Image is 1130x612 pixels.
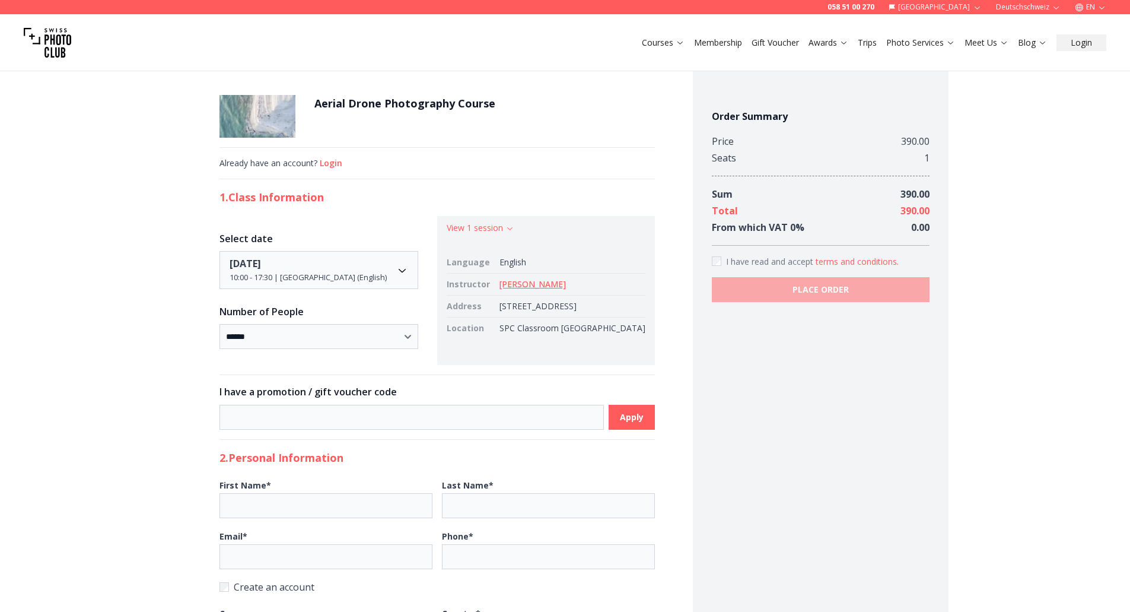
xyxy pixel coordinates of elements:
[712,109,930,123] h4: Order Summary
[808,37,848,49] a: Awards
[1013,34,1052,51] button: Blog
[712,256,721,266] input: Accept terms
[219,493,432,518] input: First Name*
[712,186,733,202] div: Sum
[752,37,799,49] a: Gift Voucher
[447,296,495,318] td: Address
[24,19,71,66] img: Swiss photo club
[900,204,930,217] span: 390.00
[712,150,736,166] div: Seats
[320,157,342,169] button: Login
[712,133,734,150] div: Price
[886,37,955,49] a: Photo Services
[965,37,1008,49] a: Meet Us
[642,37,685,49] a: Courses
[620,411,644,423] b: Apply
[495,252,645,274] td: English
[219,531,247,542] b: Email *
[219,95,295,138] img: Aerial Drone Photography Course
[442,493,655,518] input: Last Name*
[712,202,738,219] div: Total
[609,405,655,430] button: Apply
[219,251,418,289] button: Date
[1056,34,1106,51] button: Login
[816,256,899,268] button: Accept termsI have read and accept
[1018,37,1047,49] a: Blog
[442,480,494,491] b: Last Name *
[219,449,655,466] h2: 2. Personal Information
[853,34,881,51] button: Trips
[726,256,816,267] span: I have read and accept
[447,274,495,296] td: Instructor
[911,221,930,234] span: 0.00
[219,579,655,595] label: Create an account
[924,150,930,166] div: 1
[447,252,495,274] td: Language
[712,219,804,236] div: From which VAT 0 %
[901,133,930,150] div: 390.00
[712,277,930,302] button: PLACE ORDER
[747,34,804,51] button: Gift Voucher
[219,305,418,319] h3: Number of People
[314,95,495,112] h1: Aerial Drone Photography Course
[219,157,655,169] div: Already have an account?
[219,385,655,399] h3: I have a promotion / gift voucher code
[881,34,960,51] button: Photo Services
[827,2,874,12] a: 058 51 00 270
[442,544,655,569] input: Phone*
[694,37,742,49] a: Membership
[219,189,655,205] h2: 1. Class Information
[960,34,1013,51] button: Meet Us
[219,232,418,246] h3: Select date
[447,222,514,234] button: View 1 session
[804,34,853,51] button: Awards
[219,480,271,491] b: First Name *
[637,34,689,51] button: Courses
[495,318,645,340] td: SPC Classroom [GEOGRAPHIC_DATA]
[858,37,877,49] a: Trips
[792,284,849,296] b: PLACE ORDER
[499,278,566,290] a: [PERSON_NAME]
[447,318,495,340] td: Location
[900,188,930,201] span: 390.00
[442,531,473,542] b: Phone *
[689,34,747,51] button: Membership
[219,544,432,569] input: Email*
[495,296,645,318] td: [STREET_ADDRESS]
[219,582,229,592] input: Create an account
